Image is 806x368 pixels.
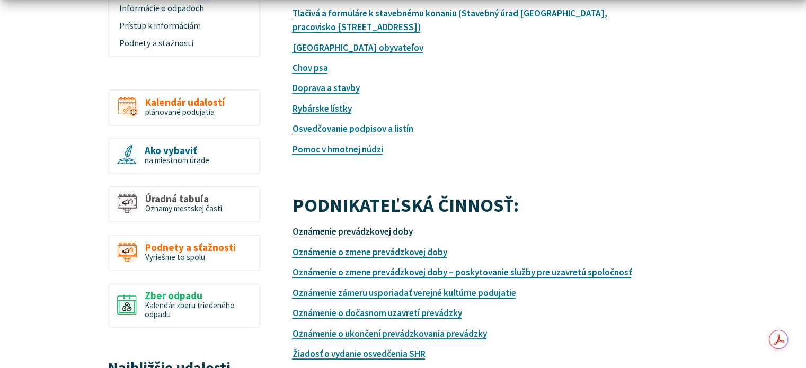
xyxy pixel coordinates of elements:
span: Zber odpadu [145,290,251,301]
span: Podnety a sťažnosti [145,242,236,253]
a: [GEOGRAPHIC_DATA] obyvateľov [292,42,423,53]
a: Prístup k informáciám [113,17,255,35]
a: Osvedčovanie podpisov a listín [292,123,413,134]
a: Tlačivá a formuláre k stavebnému konaniu (Stavebný úrad [GEOGRAPHIC_DATA], pracovisko [STREET_ADD... [292,7,607,33]
a: Oznámenie o dočasnom uzavretí prevádzky [292,307,462,319]
span: Prístup k informáciám [119,17,249,35]
a: Úradná tabuľa Oznamy mestskej časti [108,186,260,223]
a: Ako vybaviť na miestnom úrade [108,138,260,174]
strong: PODNIKATEĽSKÁ ČINNOSŤ: [292,193,518,217]
a: Žiadosť o vydanie osvedčenia SHR [292,348,425,360]
a: Oznámenie prevádzkovej doby [292,226,412,237]
span: Úradná tabuľa [145,193,222,204]
a: Oznámenie o zmene prevádzkovej doby – poskytovanie služby pre uzavretú spoločnosť [292,266,631,278]
a: Doprava a stavby [292,82,359,94]
span: plánované podujatia [145,107,215,117]
a: Rybárske lístky [292,103,351,114]
a: Podnety a sťažnosti [113,35,255,52]
a: Kalendár udalostí plánované podujatia [108,89,260,126]
a: Oznámenie o zmene prevádzkovej doby [292,246,447,258]
span: Kalendár zberu triedeného odpadu [145,300,235,319]
a: Chov psa [292,62,327,74]
a: Zber odpadu Kalendár zberu triedeného odpadu [108,283,260,328]
a: Pomoc v hmotnej núdzi [292,143,383,155]
span: Ako vybaviť [145,145,209,156]
a: Oznámenie zámeru usporiadať verejné kultúrne podujatie [292,287,516,299]
span: na miestnom úrade [145,155,209,165]
span: Vyriešme to spolu [145,252,205,262]
span: Podnety a sťažnosti [119,35,249,52]
a: Podnety a sťažnosti Vyriešme to spolu [108,235,260,271]
span: Oznamy mestskej časti [145,203,222,213]
span: Kalendár udalostí [145,97,225,108]
a: Oznámenie o ukončení prevádzkovania prevádzky [292,328,486,339]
